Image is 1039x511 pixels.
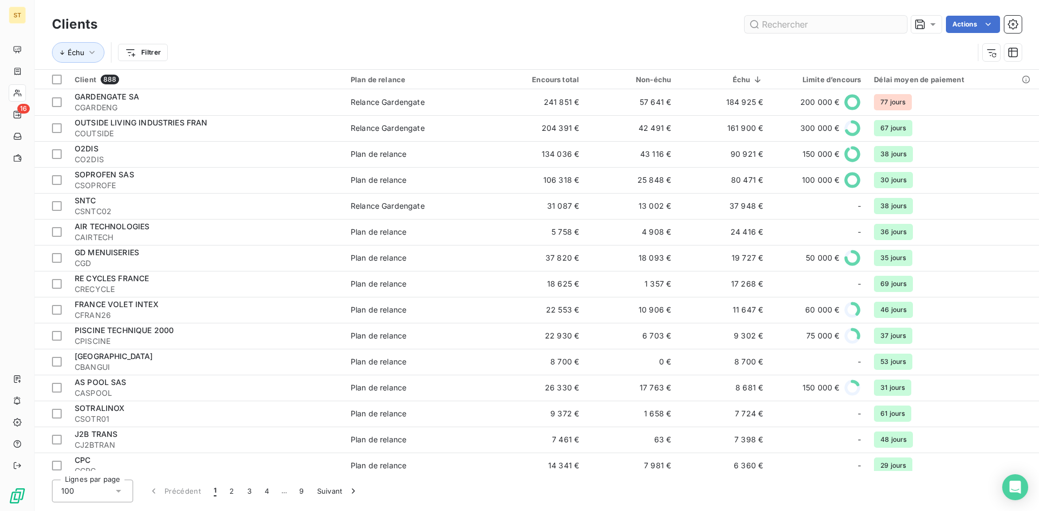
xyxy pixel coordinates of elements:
[494,271,586,297] td: 18 625 €
[874,457,912,474] span: 29 jours
[678,453,770,479] td: 6 360 €
[494,245,586,271] td: 37 820 €
[586,141,678,167] td: 43 116 €
[275,482,293,500] span: …
[75,92,139,101] span: GARDENGATE SA
[351,330,406,341] div: Plan de relance
[684,75,763,84] div: Échu
[745,16,907,33] input: Rechercher
[75,144,98,153] span: O2DIS
[586,89,678,115] td: 57 641 €
[874,328,912,344] span: 37 jours
[9,6,26,24] div: ST
[586,323,678,349] td: 6 703 €
[75,232,338,243] span: CAIRTECH
[75,336,338,347] span: CPISCINE
[351,175,406,185] div: Plan de relance
[586,401,678,427] td: 1 658 €
[75,414,338,424] span: CSOTR01
[678,193,770,219] td: 37 948 €
[494,193,586,219] td: 31 087 €
[494,219,586,245] td: 5 758 €
[494,141,586,167] td: 134 036 €
[586,427,678,453] td: 63 €
[75,170,134,179] span: SOPROFEN SAS
[75,310,338,321] span: CFRAN26
[494,375,586,401] td: 26 330 €
[678,349,770,375] td: 8 700 €
[494,89,586,115] td: 241 851 €
[101,75,119,84] span: 888
[142,480,207,502] button: Précédent
[351,149,406,160] div: Plan de relance
[207,480,223,502] button: 1
[494,297,586,323] td: 22 553 €
[258,480,275,502] button: 4
[75,455,90,464] span: CPC
[75,75,96,84] span: Client
[874,120,912,136] span: 67 jours
[500,75,579,84] div: Encours total
[75,154,338,165] span: CO2DIS
[351,227,406,237] div: Plan de relance
[75,102,338,113] span: CGARDENG
[874,198,913,214] span: 38 jours
[351,253,406,263] div: Plan de relance
[858,201,861,211] span: -
[17,104,30,114] span: 16
[75,326,174,335] span: PISCINE TECHNIQUE 2000
[678,167,770,193] td: 80 471 €
[494,323,586,349] td: 22 930 €
[75,429,117,439] span: J2B TRANS
[678,401,770,427] td: 7 724 €
[75,284,338,295] span: CRECYCLE
[75,440,338,450] span: CJ2BTRAN
[351,408,406,419] div: Plan de relance
[351,434,406,445] div: Plan de relance
[874,250,912,266] span: 35 jours
[678,375,770,401] td: 8 681 €
[586,193,678,219] td: 13 002 €
[75,362,338,373] span: CBANGUI
[586,271,678,297] td: 1 357 €
[858,408,861,419] span: -
[351,382,406,393] div: Plan de relance
[678,141,770,167] td: 90 921 €
[858,278,861,289] span: -
[241,480,258,502] button: 3
[494,453,586,479] td: 14 341 €
[874,75,1033,84] div: Délai moyen de paiement
[75,196,96,205] span: SNTC
[800,97,839,108] span: 200 000 €
[874,146,913,162] span: 38 jours
[75,180,338,191] span: CSOPROFE
[351,201,425,211] div: Relance Gardengate
[946,16,1000,33] button: Actions
[52,42,104,63] button: Échu
[351,75,487,84] div: Plan de relance
[874,276,913,292] span: 69 jours
[586,453,678,479] td: 7 981 €
[858,460,861,471] span: -
[118,44,168,61] button: Filtrer
[75,206,338,217] span: CSNTC02
[678,323,770,349] td: 9 302 €
[776,75,861,84] div: Limite d’encours
[75,258,338,269] span: CGD
[805,304,839,315] span: 60 000 €
[223,480,240,502] button: 2
[874,406,911,422] span: 61 jours
[874,94,912,110] span: 77 jours
[75,274,149,283] span: RE CYCLES FRANCE
[874,302,913,318] span: 46 jours
[678,297,770,323] td: 11 647 €
[586,245,678,271] td: 18 093 €
[586,297,678,323] td: 10 906 €
[874,172,913,188] span: 30 jours
[678,245,770,271] td: 19 727 €
[678,271,770,297] td: 17 268 €
[494,401,586,427] td: 9 372 €
[9,487,26,505] img: Logo LeanPay
[61,486,74,496] span: 100
[494,349,586,375] td: 8 700 €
